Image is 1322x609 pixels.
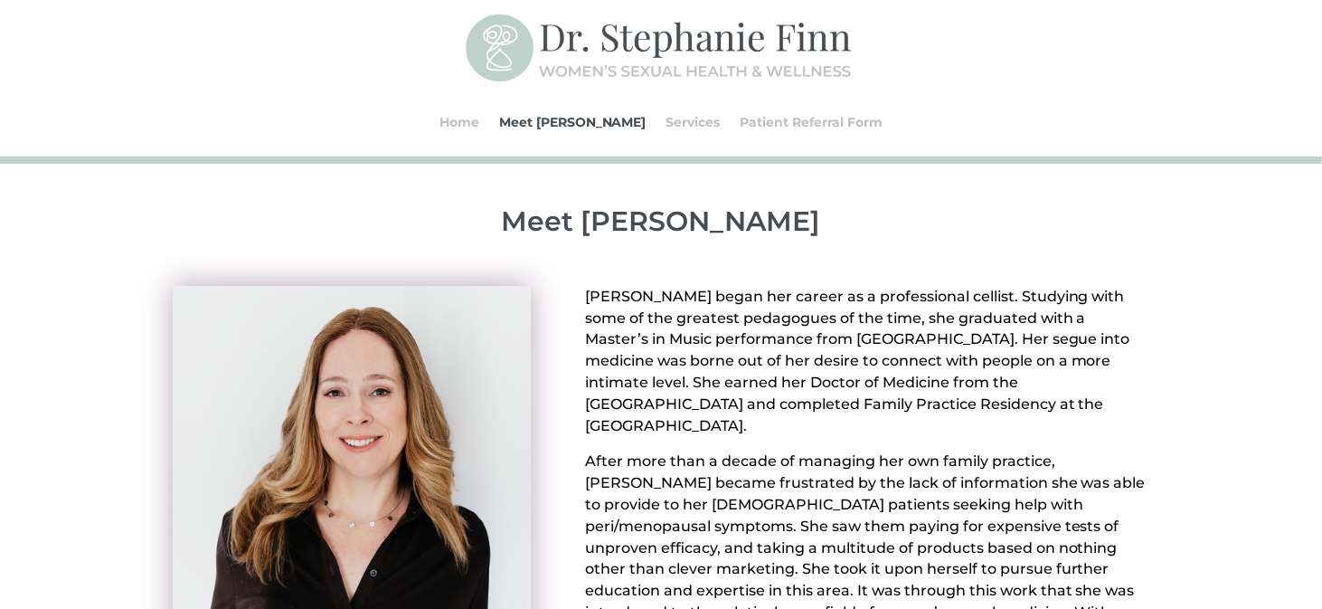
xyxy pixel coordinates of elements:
p: Meet [PERSON_NAME] [173,205,1149,238]
p: [PERSON_NAME] began her career as a professional cellist. Studying with some of the greatest peda... [585,286,1149,452]
a: Home [439,88,479,157]
a: Patient Referral Form [741,88,883,157]
a: Meet [PERSON_NAME] [499,88,647,157]
a: Services [666,88,721,157]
